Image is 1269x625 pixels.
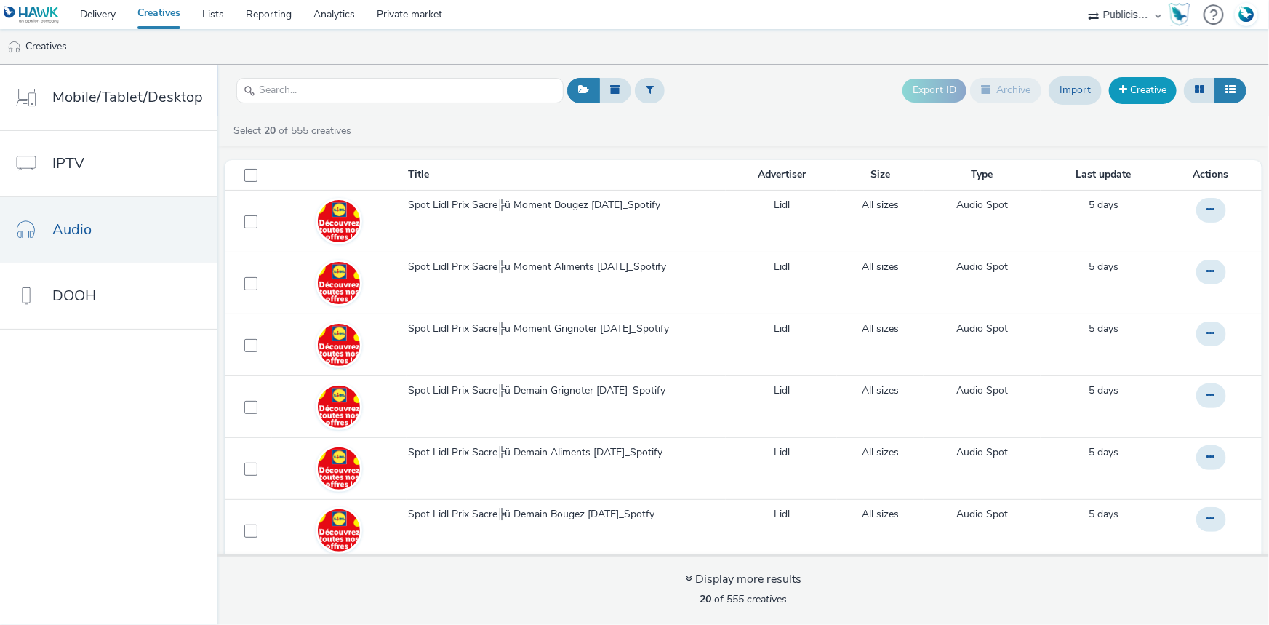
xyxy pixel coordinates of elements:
span: 5 days [1089,260,1118,274]
span: 5 days [1089,445,1118,459]
a: 5 September 2025, 17:05 [1089,260,1118,274]
span: Mobile/Tablet/Desktop [52,87,203,108]
img: Account FR [1236,4,1257,25]
div: Display more results [685,571,801,588]
img: 323e12f1-e747-4ca7-9aff-23432107cb95.jpg [318,447,360,490]
img: 01aca40a-3dcc-4990-ae75-eb2cca0c8393.jpg [318,200,360,242]
a: Lidl [774,507,790,522]
button: Grid [1184,78,1215,103]
a: 5 September 2025, 17:05 [1089,383,1118,398]
span: Audio [52,219,92,240]
a: Lidl [774,198,790,212]
a: 5 September 2025, 17:06 [1089,198,1118,212]
a: All sizes [862,260,899,274]
a: All sizes [862,445,899,460]
a: All sizes [862,507,899,522]
a: Audio Spot [956,198,1008,212]
a: Lidl [774,322,790,336]
img: undefined Logo [4,6,60,24]
button: Archive [970,78,1041,103]
input: Search... [236,78,564,103]
a: Spot Lidl Prix Sacre╠ü Demain Aliments [DATE]_Spotify [408,445,724,467]
th: Size [837,160,923,190]
span: Spot Lidl Prix Sacre╠ü Moment Bougez [DATE]_Spotify [408,198,666,212]
strong: 20 [700,592,711,606]
img: audio [7,40,22,55]
strong: 20 [264,124,276,138]
img: 564f9ab7-d5e1-4997-bae4-6eb131b4f972.jpg [318,509,360,552]
th: Title [407,160,726,190]
button: Table [1214,78,1246,103]
span: Spot Lidl Prix Sacre╠ü Moment Aliments [DATE]_Spotify [408,260,672,274]
a: Lidl [774,445,790,460]
a: Lidl [774,260,790,274]
img: 8a956257-f012-4c5c-9ff4-7f8ff75964ec.jpg [318,262,360,304]
span: Spot Lidl Prix Sacre╠ü Demain Bougez [DATE]_Spotfy [408,507,660,522]
a: Spot Lidl Prix Sacre╠ü Moment Bougez [DATE]_Spotify [408,198,724,220]
a: Import [1049,76,1102,104]
a: All sizes [862,198,899,212]
button: Export ID [902,79,966,102]
span: Spot Lidl Prix Sacre╠ü Demain Grignoter [DATE]_Spotify [408,383,671,398]
span: 5 days [1089,322,1118,335]
th: Type [924,160,1041,190]
a: All sizes [862,322,899,336]
a: Hawk Academy [1169,3,1196,26]
a: 5 September 2025, 17:05 [1089,445,1118,460]
a: 5 September 2025, 17:05 [1089,322,1118,336]
span: Spot Lidl Prix Sacre╠ü Moment Grignoter [DATE]_Spotify [408,322,675,336]
span: DOOH [52,285,96,306]
a: Audio Spot [956,383,1008,398]
span: 5 days [1089,383,1118,397]
span: 5 days [1089,198,1118,212]
a: Audio Spot [956,445,1008,460]
a: Spot Lidl Prix Sacre╠ü Demain Bougez [DATE]_Spotfy [408,507,724,529]
img: Hawk Academy [1169,3,1190,26]
th: Actions [1166,160,1262,190]
a: Audio Spot [956,507,1008,522]
a: Spot Lidl Prix Sacre╠ü Demain Grignoter [DATE]_Spotify [408,383,724,405]
a: All sizes [862,383,899,398]
a: Lidl [774,383,790,398]
span: of 555 creatives [700,592,787,606]
img: 506268d3-4345-48a7-9a76-51ff184db317.jpg [318,324,360,366]
a: Spot Lidl Prix Sacre╠ü Moment Grignoter [DATE]_Spotify [408,322,724,343]
a: 5 September 2025, 17:05 [1089,507,1118,522]
th: Advertiser [726,160,837,190]
a: Creative [1109,77,1177,103]
span: 5 days [1089,507,1118,521]
th: Last update [1041,160,1166,190]
span: IPTV [52,153,84,174]
a: Audio Spot [956,322,1008,336]
span: Spot Lidl Prix Sacre╠ü Demain Aliments [DATE]_Spotify [408,445,668,460]
a: Spot Lidl Prix Sacre╠ü Moment Aliments [DATE]_Spotify [408,260,724,282]
a: Select of 555 creatives [232,124,357,138]
a: Audio Spot [956,260,1008,274]
img: be62c857-a17e-4694-9f0c-5e3d47a0db80.jpg [318,386,360,428]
